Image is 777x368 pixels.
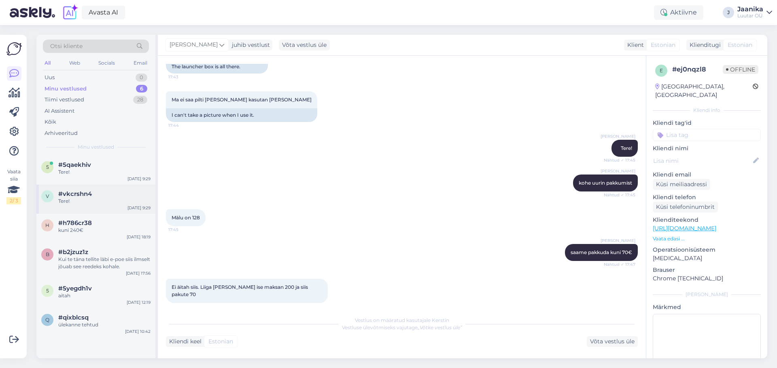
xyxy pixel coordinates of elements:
div: Kõik [45,118,56,126]
div: Web [68,58,82,68]
div: Kui te täna tellite läbi e-poe siis ilmselt jõuab see reedeks kohale. [58,256,151,270]
span: [PERSON_NAME] [601,133,635,139]
p: Kliendi email [653,170,761,179]
div: Kliendi info [653,107,761,114]
a: JaanikaLuutar OÜ [737,6,772,19]
div: ülekanne tehtud [58,321,151,328]
p: Kliendi telefon [653,193,761,202]
div: [GEOGRAPHIC_DATA], [GEOGRAPHIC_DATA] [655,82,753,99]
span: #5yegdh1v [58,285,92,292]
span: #b2jzuz1z [58,248,88,256]
div: kuni 240€ [58,227,151,234]
span: #5qaekhiv [58,161,91,168]
i: „Võtke vestlus üle” [418,324,462,330]
p: Operatsioonisüsteem [653,246,761,254]
span: 17:45 [168,227,199,233]
span: #vkcrshn4 [58,190,92,198]
span: Estonian [651,41,675,49]
span: [PERSON_NAME] [601,238,635,244]
span: [PERSON_NAME] [170,40,218,49]
span: 17:44 [168,122,199,128]
span: e [660,67,663,74]
span: Mälu on 128 [172,214,200,221]
div: juhib vestlust [229,41,270,49]
p: [MEDICAL_DATA] [653,254,761,263]
div: Tiimi vestlused [45,96,84,104]
div: Küsi telefoninumbrit [653,202,718,212]
div: Vaata siia [6,168,21,204]
span: v [46,193,49,199]
div: [DATE] 9:29 [127,205,151,211]
span: [PERSON_NAME] [601,168,635,174]
img: Askly Logo [6,41,22,57]
div: 6 [136,85,147,93]
div: [DATE] 17:56 [126,270,151,276]
span: Nähtud ✓ 17:47 [604,261,635,267]
div: [DATE] 9:29 [127,176,151,182]
img: explore-ai [62,4,79,21]
span: Ei äitah siis. Liiga [PERSON_NAME] ise maksan 200 ja siis pakute 70 [172,284,309,297]
span: b [46,251,49,257]
div: Uus [45,74,55,82]
div: 0 [136,74,147,82]
span: Vestluse ülevõtmiseks vajutage [342,324,462,330]
span: #qixblcsq [58,314,89,321]
div: Minu vestlused [45,85,87,93]
span: 17:43 [168,74,199,80]
span: #h786cr38 [58,219,92,227]
div: Luutar OÜ [737,13,763,19]
div: Socials [97,58,117,68]
span: Nähtud ✓ 17:45 [604,192,635,198]
p: Brauser [653,266,761,274]
p: Märkmed [653,303,761,311]
span: Otsi kliente [50,42,83,50]
div: [DATE] 12:19 [127,299,151,305]
p: Vaata edasi ... [653,235,761,242]
div: J [723,7,734,18]
div: AI Assistent [45,107,74,115]
div: aitah [58,292,151,299]
div: Küsi meiliaadressi [653,179,710,190]
span: 5 [46,288,49,294]
span: kohe uurin pakkumist [579,180,632,186]
div: Aktiivne [654,5,703,20]
div: All [43,58,52,68]
a: Avasta AI [82,6,125,19]
div: Jaanika [737,6,763,13]
span: Estonian [728,41,752,49]
span: q [45,317,49,323]
span: Minu vestlused [78,143,114,151]
input: Lisa tag [653,129,761,141]
div: Tere! [58,168,151,176]
div: Klient [624,41,644,49]
div: 2 / 3 [6,197,21,204]
div: [DATE] 18:19 [127,234,151,240]
p: Chrome [TECHNICAL_ID] [653,274,761,283]
span: Estonian [208,337,233,346]
span: Vestlus on määratud kasutajale Kerstin [355,317,449,323]
span: 17:47 [168,303,199,309]
span: 5 [46,164,49,170]
div: Klienditugi [686,41,721,49]
div: # ej0nqzl8 [672,65,723,74]
div: Email [132,58,149,68]
span: Ma ei saa pilti [PERSON_NAME] kasutan [PERSON_NAME] [172,97,312,103]
span: Nähtud ✓ 17:45 [604,157,635,163]
div: Tere! [58,198,151,205]
div: The launcher box is all there. [166,60,268,74]
div: [PERSON_NAME] [653,291,761,298]
span: Tere! [621,145,632,151]
div: Kliendi keel [166,337,202,346]
div: [DATE] 10:42 [125,328,151,334]
div: Võta vestlus üle [587,336,638,347]
a: [URL][DOMAIN_NAME] [653,225,716,232]
p: Kliendi tag'id [653,119,761,127]
div: I can't take a picture when I use it. [166,108,317,122]
span: h [45,222,49,228]
div: 28 [133,96,147,104]
div: Võta vestlus üle [279,40,330,50]
p: Kliendi nimi [653,144,761,153]
span: saame pakkuda kuni 70€ [571,249,632,255]
div: Arhiveeritud [45,129,78,137]
input: Lisa nimi [653,156,752,165]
